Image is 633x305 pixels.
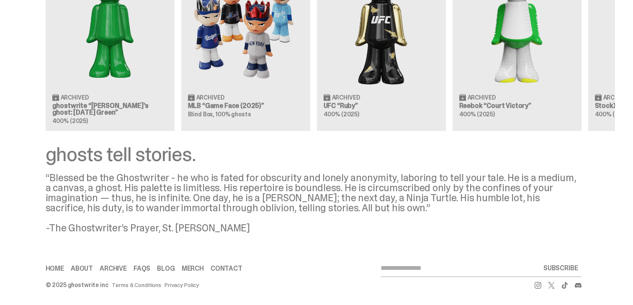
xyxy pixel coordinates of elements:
a: Terms & Conditions [112,282,161,288]
div: © 2025 ghostwrite inc [46,282,108,288]
span: 400% (2025) [324,110,359,118]
span: 400% (2025) [52,117,88,125]
span: Archived [332,95,360,100]
a: FAQs [134,265,150,272]
a: Archive [100,265,127,272]
h3: ghostwrite “[PERSON_NAME]'s ghost: [DATE] Green” [52,103,168,116]
a: Home [46,265,64,272]
span: 400% (2025) [459,110,495,118]
span: Archived [196,95,224,100]
div: “Blessed be the Ghostwriter - he who is fated for obscurity and lonely anonymity, laboring to tel... [46,173,582,233]
button: SUBSCRIBE [540,260,582,277]
span: 100% ghosts [216,110,251,118]
a: Contact [211,265,242,272]
span: Archived [468,95,496,100]
a: Blog [157,265,175,272]
h3: UFC “Ruby” [324,103,439,109]
span: Archived [61,95,89,100]
a: Merch [182,265,204,272]
h3: MLB “Game Face (2025)” [188,103,304,109]
a: About [71,265,93,272]
h3: Reebok “Court Victory” [459,103,575,109]
div: ghosts tell stories. [46,144,582,164]
span: Archived [603,95,631,100]
span: Blind Box, [188,110,215,118]
a: Privacy Policy [165,282,199,288]
span: 400% (2025) [595,110,630,118]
